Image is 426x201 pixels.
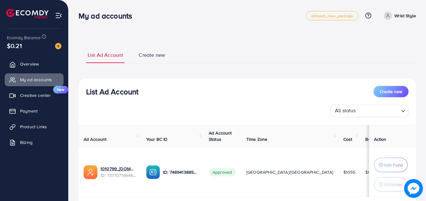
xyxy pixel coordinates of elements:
span: $1055 [343,169,356,175]
span: Time Zone [246,136,267,142]
div: Search for option [330,105,408,117]
span: Ad Account Status [209,130,232,142]
a: 1010799_[DOMAIN_NAME]_1717608432134 [100,166,136,172]
span: List Ad Account [88,51,123,59]
img: logo [6,9,49,19]
span: [GEOGRAPHIC_DATA]/[GEOGRAPHIC_DATA] [246,169,333,175]
p: ID: 7489413885926260744 [163,168,199,176]
a: My ad accounts [5,73,64,86]
span: Overview [20,61,39,67]
span: My ad accounts [20,77,52,83]
span: Ad Account [84,136,107,142]
img: ic-ads-acc.e4c84228.svg [84,165,97,179]
span: ID: 7377071964634038288 [100,172,136,178]
h3: My ad accounts [79,11,137,20]
span: Create new [139,51,165,59]
h3: List Ad Account [86,87,138,96]
img: ic-ba-acc.ded83a64.svg [146,165,160,179]
span: New [53,86,68,93]
span: Ecomdy Balance [7,34,41,41]
span: Your BC ID [146,136,168,142]
a: Billing [5,136,64,149]
span: adreach_new_package [311,14,353,18]
div: <span class='underline'>1010799_dokandari.pk_1717608432134</span></br>7377071964634038288 [100,166,136,178]
a: Payment [5,105,64,117]
span: Payment [20,108,38,114]
span: Product Links [20,124,47,130]
span: All status [334,106,357,116]
span: Action [374,136,387,142]
button: Create new [373,86,408,97]
span: Billing [20,139,33,145]
img: image [404,179,423,198]
img: image [55,43,61,49]
p: Add Fund [384,161,403,169]
a: Overview [5,58,64,70]
a: adreach_new_package [306,11,358,20]
button: Withdraw [374,177,408,192]
button: Add Fund [374,158,408,172]
span: $0.21 [7,41,22,50]
img: menu [55,12,62,19]
a: Wrist Style [381,12,416,20]
span: Cost [343,136,352,142]
span: Create new [380,88,402,95]
span: Approved [209,168,236,176]
input: Search for option [358,106,398,116]
span: Creative center [20,92,51,98]
a: Product Links [5,120,64,133]
p: Withdraw [384,181,402,188]
a: Creative centerNew [5,89,64,102]
p: Wrist Style [394,12,416,19]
